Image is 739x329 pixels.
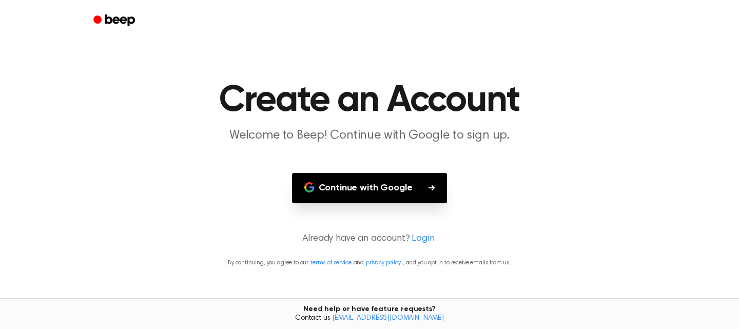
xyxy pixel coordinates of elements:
a: terms of service [310,260,351,266]
a: Beep [86,11,144,31]
a: [EMAIL_ADDRESS][DOMAIN_NAME] [332,315,444,322]
p: Already have an account? [12,232,727,246]
button: Continue with Google [292,173,448,203]
p: Welcome to Beep! Continue with Google to sign up. [172,127,567,144]
a: privacy policy [366,260,401,266]
p: By continuing, you agree to our and , and you opt in to receive emails from us. [12,258,727,267]
a: Login [412,232,434,246]
span: Contact us [6,314,733,323]
h1: Create an Account [107,82,632,119]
